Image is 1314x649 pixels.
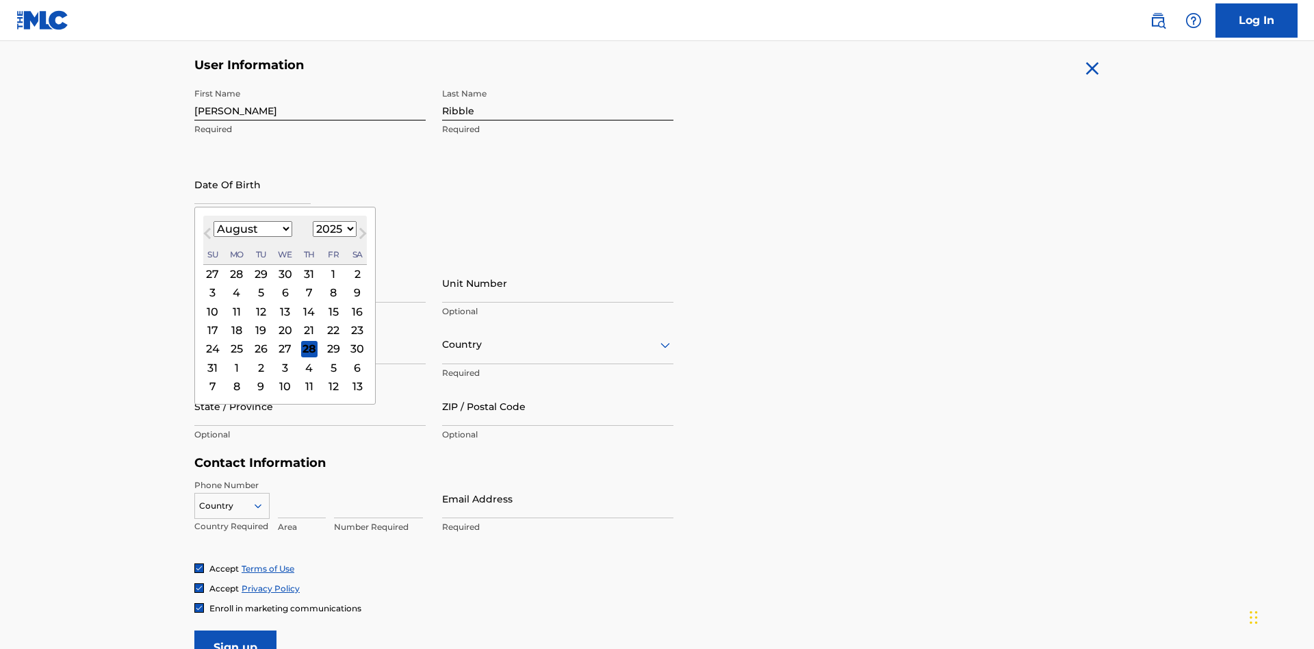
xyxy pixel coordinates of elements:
div: Month August, 2025 [203,265,367,396]
div: Choose Thursday, August 7th, 2025 [301,285,318,301]
div: Choose Thursday, September 11th, 2025 [301,378,318,394]
span: Accept [209,583,239,594]
p: Optional [194,429,426,441]
div: Choose Tuesday, August 5th, 2025 [253,285,269,301]
button: Previous Month [196,225,218,247]
div: Choose Wednesday, August 27th, 2025 [277,341,294,357]
div: Choose Wednesday, September 3rd, 2025 [277,359,294,376]
div: Choose Saturday, August 16th, 2025 [349,303,365,320]
div: Choose Tuesday, September 2nd, 2025 [253,359,269,376]
p: Required [442,123,673,136]
button: Next Month [352,225,374,247]
div: Choose Tuesday, September 9th, 2025 [253,378,269,394]
div: Choose Monday, September 8th, 2025 [229,378,245,394]
div: Drag [1250,597,1258,638]
iframe: Chat Widget [1246,583,1314,649]
div: Choose Saturday, August 2nd, 2025 [349,266,365,282]
div: Choose Saturday, September 6th, 2025 [349,359,365,376]
a: Privacy Policy [242,583,300,594]
div: Choose Thursday, August 21st, 2025 [301,322,318,338]
div: Choose Tuesday, July 29th, 2025 [253,266,269,282]
div: Help [1180,7,1207,34]
div: Choose Sunday, August 3rd, 2025 [205,285,221,301]
a: Public Search [1144,7,1172,34]
div: Choose Monday, August 18th, 2025 [229,322,245,338]
div: Choose Thursday, August 14th, 2025 [301,303,318,320]
div: Choose Thursday, July 31st, 2025 [301,266,318,282]
div: Choose Friday, August 1st, 2025 [325,266,342,282]
div: Choose Wednesday, August 13th, 2025 [277,303,294,320]
div: Choose Monday, August 4th, 2025 [229,285,245,301]
div: Choose Sunday, July 27th, 2025 [205,266,221,282]
div: Choose Sunday, August 24th, 2025 [205,341,221,357]
span: Enroll in marketing communications [209,603,361,613]
div: Choose Sunday, August 31st, 2025 [205,359,221,376]
div: Choose Monday, August 25th, 2025 [229,341,245,357]
div: Choose Thursday, September 4th, 2025 [301,359,318,376]
img: search [1150,12,1166,29]
div: Choose Saturday, August 23rd, 2025 [349,322,365,338]
div: Monday [229,246,245,263]
div: Sunday [205,246,221,263]
p: Required [442,367,673,379]
div: Choose Wednesday, August 6th, 2025 [277,285,294,301]
div: Friday [325,246,342,263]
img: help [1185,12,1202,29]
div: Choose Sunday, September 7th, 2025 [205,378,221,394]
img: checkbox [195,604,203,612]
div: Thursday [301,246,318,263]
h5: Contact Information [194,455,673,471]
h5: Personal Address [194,249,1120,264]
img: checkbox [195,564,203,572]
img: MLC Logo [16,10,69,30]
div: Choose Wednesday, July 30th, 2025 [277,266,294,282]
div: Choose Thursday, August 28th, 2025 [301,341,318,357]
div: Choose Wednesday, August 20th, 2025 [277,322,294,338]
div: Choose Friday, September 12th, 2025 [325,378,342,394]
p: Number Required [334,521,423,533]
p: Optional [442,429,673,441]
div: Tuesday [253,246,269,263]
p: Required [442,521,673,533]
div: Choose Monday, September 1st, 2025 [229,359,245,376]
img: close [1081,58,1103,79]
div: Choose Wednesday, September 10th, 2025 [277,378,294,394]
div: Choose Tuesday, August 19th, 2025 [253,322,269,338]
div: Choose Sunday, August 10th, 2025 [205,303,221,320]
div: Choose Tuesday, August 12th, 2025 [253,303,269,320]
p: Area [278,521,326,533]
p: Country Required [194,520,270,533]
div: Wednesday [277,246,294,263]
div: Choose Saturday, September 13th, 2025 [349,378,365,394]
div: Choose Friday, August 8th, 2025 [325,285,342,301]
div: Choose Monday, August 11th, 2025 [229,303,245,320]
img: checkbox [195,584,203,592]
div: Choose Tuesday, August 26th, 2025 [253,341,269,357]
div: Choose Saturday, August 9th, 2025 [349,285,365,301]
div: Choose Friday, September 5th, 2025 [325,359,342,376]
p: Optional [442,305,673,318]
a: Terms of Use [242,563,294,574]
div: Choose Monday, July 28th, 2025 [229,266,245,282]
div: Saturday [349,246,365,263]
span: Accept [209,563,239,574]
div: Choose Date [194,207,376,405]
h5: User Information [194,58,673,73]
p: Required [194,123,426,136]
a: Log In [1215,3,1298,38]
div: Choose Friday, August 22nd, 2025 [325,322,342,338]
div: Choose Friday, August 29th, 2025 [325,341,342,357]
div: Choose Sunday, August 17th, 2025 [205,322,221,338]
div: Choose Saturday, August 30th, 2025 [349,341,365,357]
div: Choose Friday, August 15th, 2025 [325,303,342,320]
